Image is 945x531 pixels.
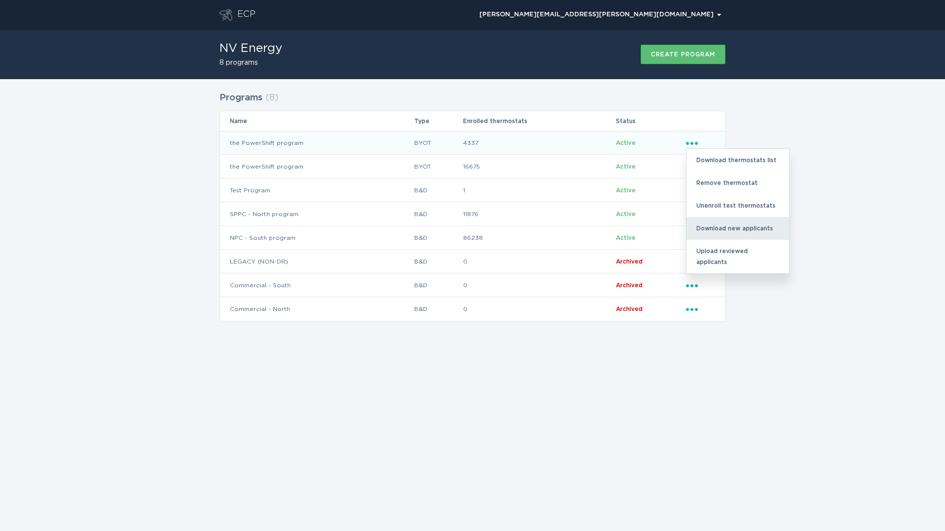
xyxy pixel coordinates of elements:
[463,111,615,131] th: Enrolled thermostats
[414,131,463,155] td: BYOT
[220,111,414,131] th: Name
[414,297,463,321] td: B&D
[220,178,414,202] td: Test Program
[220,155,414,178] td: the PowerShift program
[463,250,615,273] td: 0
[414,226,463,250] td: B&D
[265,93,278,102] span: ( 8 )
[220,155,725,178] tr: 3428cbea457e408cb7b12efa83831df3
[463,226,615,250] td: 86238
[686,304,715,314] div: Popover menu
[220,111,725,131] tr: Table Headers
[687,149,789,172] div: Download thermostats list
[687,217,789,240] div: Download new applicants
[219,9,232,21] button: Go to dashboard
[219,59,282,66] h2: 8 programs
[220,178,725,202] tr: 1d15b189bb4841f7a0043e8dad5f5fb7
[220,273,725,297] tr: d4842dc55873476caf04843bf39dc303
[616,282,643,288] span: Archived
[219,89,262,107] h2: Programs
[687,194,789,217] div: Unenroll test thermostats
[686,280,715,291] div: Popover menu
[616,306,643,312] span: Archived
[687,172,789,194] div: Remove thermostat
[220,273,414,297] td: Commercial - South
[616,187,636,193] span: Active
[220,202,414,226] td: SPPC - North program
[463,155,615,178] td: 16675
[479,12,721,18] div: [PERSON_NAME][EMAIL_ADDRESS][PERSON_NAME][DOMAIN_NAME]
[220,297,414,321] td: Commercial - North
[414,178,463,202] td: B&D
[463,202,615,226] td: 11876
[414,250,463,273] td: B&D
[237,9,256,21] div: ECP
[616,164,636,170] span: Active
[463,178,615,202] td: 1
[463,131,615,155] td: 4337
[220,131,414,155] td: the PowerShift program
[616,235,636,241] span: Active
[616,259,643,265] span: Archived
[463,273,615,297] td: 0
[414,202,463,226] td: B&D
[220,250,725,273] tr: 6ad4089a9ee14ed3b18f57c3ec8b7a15
[219,43,282,54] h1: NV Energy
[687,240,789,273] div: Upload reviewed applicants
[414,273,463,297] td: B&D
[220,226,414,250] td: NPC - South program
[220,250,414,273] td: LEGACY (NON-DR)
[414,155,463,178] td: BYOT
[220,202,725,226] tr: a03e689f29a4448196f87c51a80861dc
[475,7,726,22] button: Open user account details
[414,111,463,131] th: Type
[616,211,636,217] span: Active
[220,297,725,321] tr: 5753eebfd0614e638d7531d13116ea0c
[651,51,715,57] div: Create program
[615,111,686,131] th: Status
[220,226,725,250] tr: 3caaf8c9363d40c086ae71ab552dadaa
[220,131,725,155] tr: 1fc7cf08bae64b7da2f142a386c1aedb
[475,7,726,22] div: Popover menu
[616,140,636,146] span: Active
[463,297,615,321] td: 0
[641,44,726,64] button: Create program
